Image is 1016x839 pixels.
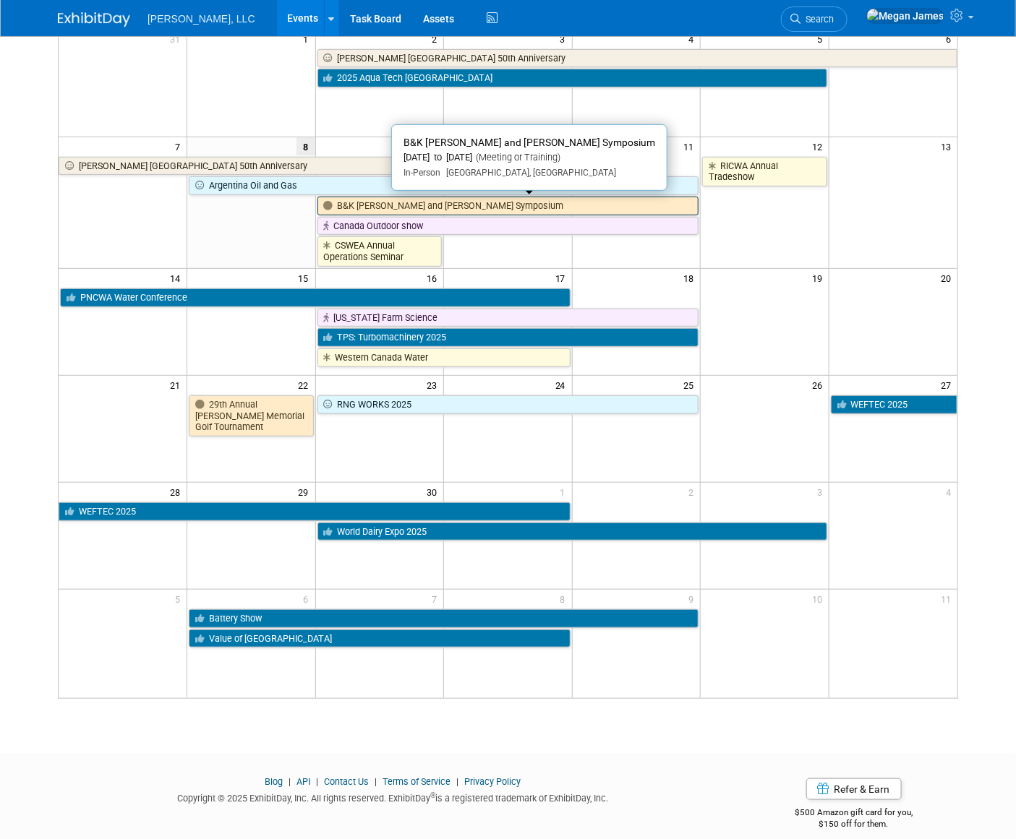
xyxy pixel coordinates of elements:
[453,776,462,787] span: |
[430,791,435,799] sup: ®
[285,776,294,787] span: |
[944,483,957,501] span: 4
[317,395,699,414] a: RNG WORKS 2025
[687,483,700,501] span: 2
[682,376,700,394] span: 25
[559,590,572,608] span: 8
[430,30,443,48] span: 2
[866,8,944,24] img: Megan James
[554,376,572,394] span: 24
[265,776,283,787] a: Blog
[297,376,315,394] span: 22
[806,778,902,800] a: Refer & Earn
[430,590,443,608] span: 7
[404,137,655,148] span: B&K [PERSON_NAME] and [PERSON_NAME] Symposium
[425,483,443,501] span: 30
[58,788,727,805] div: Copyright © 2025 ExhibitDay, Inc. All rights reserved. ExhibitDay is a registered trademark of Ex...
[174,590,187,608] span: 5
[302,590,315,608] span: 6
[682,269,700,287] span: 18
[317,348,571,367] a: Western Canada Water
[464,776,521,787] a: Privacy Policy
[296,776,310,787] a: API
[702,157,827,186] a: RICWA Annual Tradeshow
[189,395,314,436] a: 29th Annual [PERSON_NAME] Memorial Golf Tournament
[944,30,957,48] span: 6
[324,776,369,787] a: Contact Us
[317,69,827,87] a: 2025 Aqua Tech [GEOGRAPHIC_DATA]
[148,13,255,25] span: [PERSON_NAME], LLC
[816,30,829,48] span: 5
[317,522,827,541] a: World Dairy Expo 2025
[687,30,700,48] span: 4
[682,137,700,155] span: 11
[58,12,130,27] img: ExhibitDay
[749,797,958,830] div: $500 Amazon gift card for you,
[425,269,443,287] span: 16
[297,483,315,501] span: 29
[383,776,451,787] a: Terms of Service
[296,137,315,155] span: 8
[404,152,655,164] div: [DATE] to [DATE]
[811,137,829,155] span: 12
[687,590,700,608] span: 9
[472,152,560,163] span: (Meeting or Training)
[317,217,699,236] a: Canada Outdoor show
[425,376,443,394] span: 23
[811,590,829,608] span: 10
[168,269,187,287] span: 14
[59,502,571,521] a: WEFTEC 2025
[317,328,699,347] a: TPS: Turbomachinery 2025
[189,176,699,195] a: Argentina Oil and Gas
[939,590,957,608] span: 11
[317,236,443,266] a: CSWEA Annual Operations Seminar
[60,288,571,307] a: PNCWA Water Conference
[801,14,834,25] span: Search
[811,269,829,287] span: 19
[317,197,699,215] a: B&K [PERSON_NAME] and [PERSON_NAME] Symposium
[781,7,848,32] a: Search
[189,609,699,628] a: Battery Show
[404,168,440,178] span: In-Person
[559,483,572,501] span: 1
[168,483,187,501] span: 28
[302,30,315,48] span: 1
[939,376,957,394] span: 27
[554,269,572,287] span: 17
[811,376,829,394] span: 26
[749,818,958,830] div: $150 off for them.
[297,269,315,287] span: 15
[189,629,571,648] a: Value of [GEOGRAPHIC_DATA]
[559,30,572,48] span: 3
[939,137,957,155] span: 13
[174,137,187,155] span: 7
[312,776,322,787] span: |
[440,168,616,178] span: [GEOGRAPHIC_DATA], [GEOGRAPHIC_DATA]
[168,376,187,394] span: 21
[816,483,829,501] span: 3
[831,395,957,414] a: WEFTEC 2025
[371,776,380,787] span: |
[939,269,957,287] span: 20
[317,49,957,68] a: [PERSON_NAME] [GEOGRAPHIC_DATA] 50th Anniversary
[59,157,442,176] a: [PERSON_NAME] [GEOGRAPHIC_DATA] 50th Anniversary
[317,309,699,327] a: [US_STATE] Farm Science
[168,30,187,48] span: 31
